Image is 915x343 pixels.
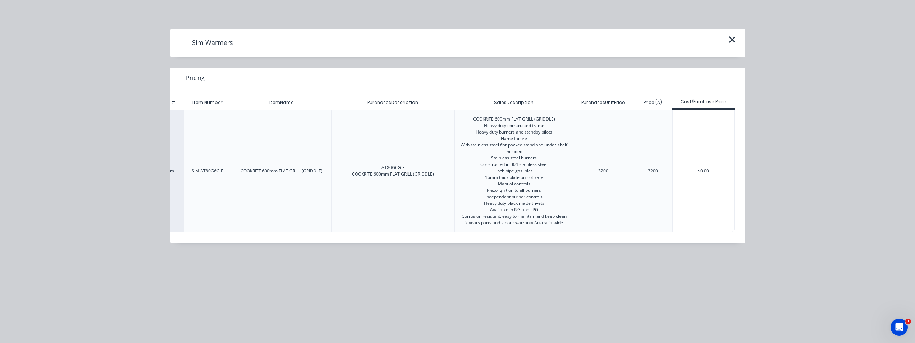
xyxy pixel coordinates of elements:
div: Price (A) [638,94,668,112]
iframe: Intercom live chat [891,319,908,336]
span: Pricing [186,73,205,82]
div: PurchasesDescription [362,94,424,112]
div: $0.00 [673,110,735,232]
div: COOKRITE 600mm FLAT GRILL (GRIDDLE) [241,168,322,174]
div: SalesDescription [488,94,539,112]
div: SIM AT80G6G-F [192,168,223,174]
div: Cost/Purchase Price [672,99,735,105]
div: ItemName [264,94,299,112]
span: 1 [905,319,911,324]
div: COOKRITE 600mm FLAT GRILL (GRIDDLE) Heavy duty constructed frame Heavy duty burners and standby p... [461,116,567,226]
h4: Sim Warmers [181,36,244,50]
div: PurchasesUnitPrice [576,94,631,112]
div: Item Number [187,94,228,112]
div: 3200 [598,168,608,174]
div: 3200 [648,168,658,174]
div: AT80G6G-F COOKRITE 600mm FLAT GRILL (GRIDDLE) [352,164,434,177]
